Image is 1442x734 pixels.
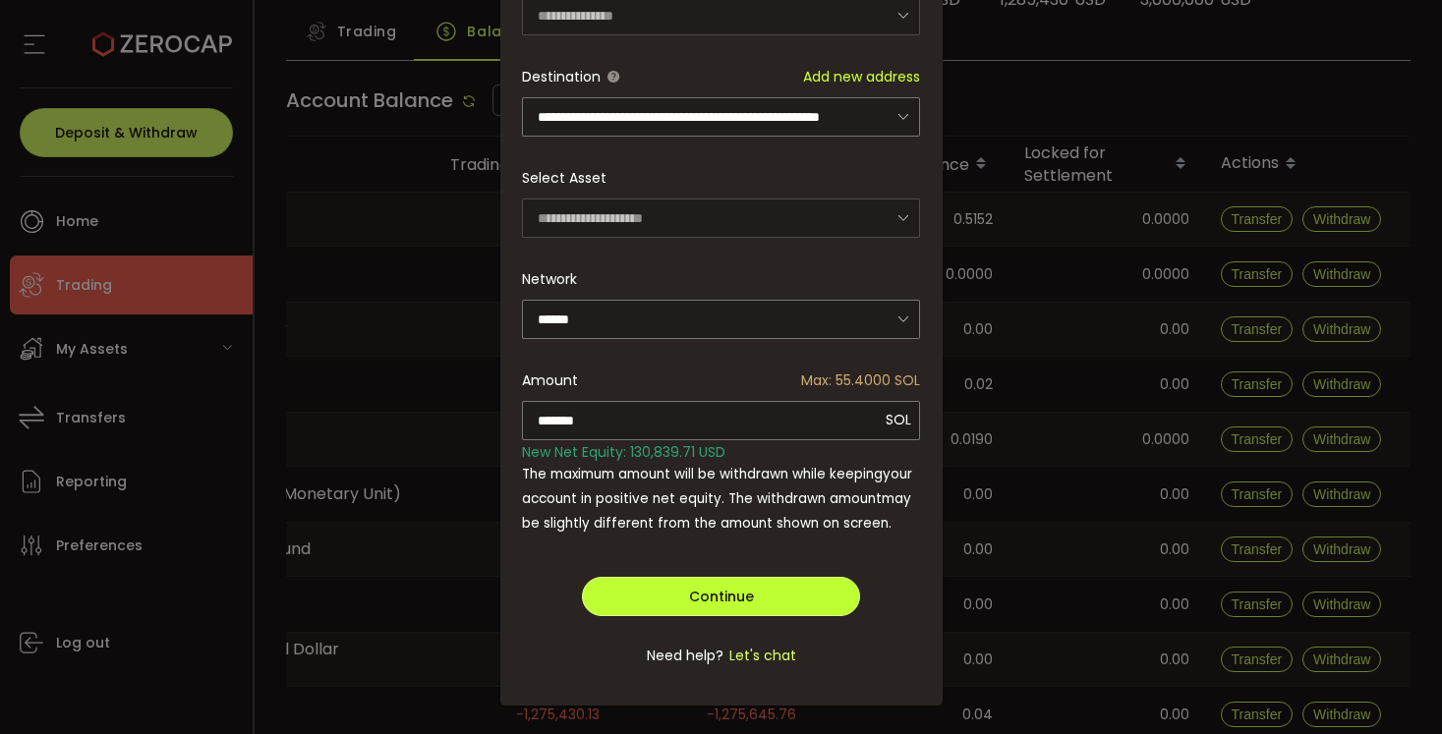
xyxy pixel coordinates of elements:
[522,361,578,400] span: Amount
[801,361,920,400] span: Max: 55.4000 SOL
[522,465,883,483] span: The maximum amount will be withdrawn while keeping
[886,410,911,429] span: SOL
[522,168,606,188] label: Select Asset
[647,646,723,665] span: Need help?
[522,269,577,289] label: Network
[522,442,725,462] span: New Net Equity: 130,839.71 USD
[723,646,796,665] span: Let's chat
[1344,640,1442,734] iframe: Chat Widget
[582,577,861,616] button: Continue
[522,67,601,86] span: Destination
[803,67,920,86] span: Add new address
[689,587,754,606] span: Continue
